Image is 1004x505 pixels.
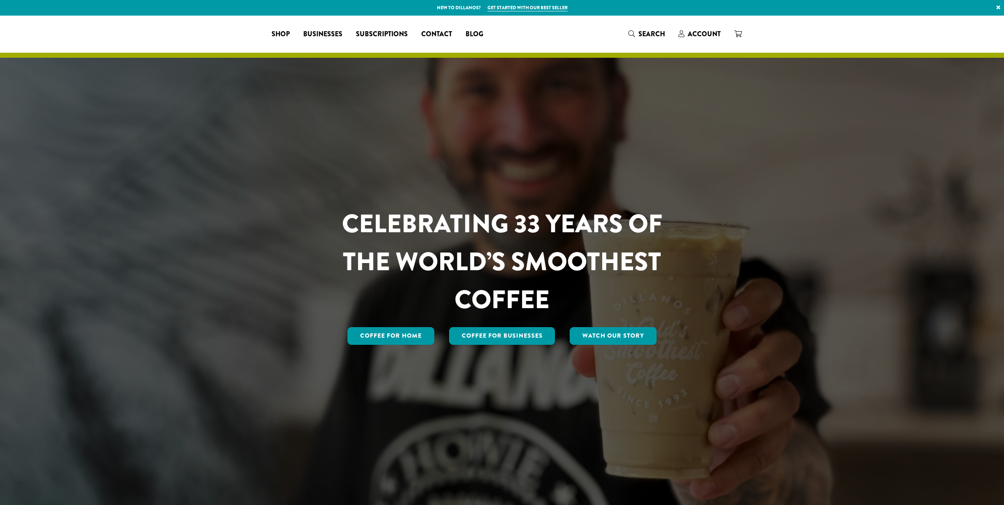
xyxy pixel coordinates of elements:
a: Coffee for Home [347,327,434,345]
span: Blog [466,29,483,40]
a: Shop [265,27,296,41]
a: Get started with our best seller [487,4,568,11]
span: Subscriptions [356,29,408,40]
span: Shop [272,29,290,40]
span: Search [638,29,665,39]
span: Businesses [303,29,342,40]
a: Search [622,27,672,41]
span: Account [688,29,721,39]
span: Contact [421,29,452,40]
a: Watch Our Story [570,327,657,345]
h1: CELEBRATING 33 YEARS OF THE WORLD’S SMOOTHEST COFFEE [317,205,687,319]
a: Coffee For Businesses [449,327,555,345]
